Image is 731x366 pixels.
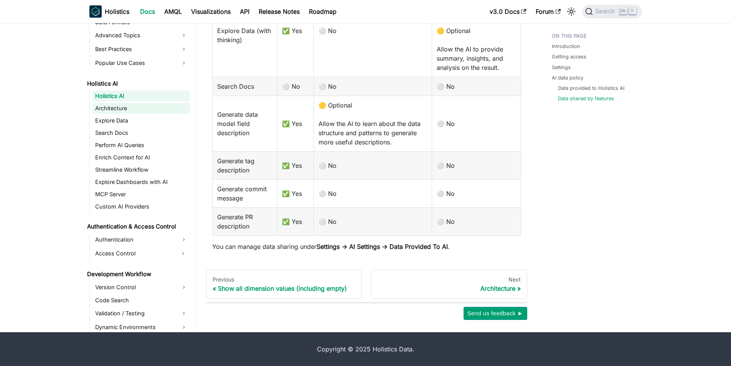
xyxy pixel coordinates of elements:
td: ⚪ No [314,208,432,236]
a: Best Practices [93,43,190,55]
a: PreviousShow all dimension values (including empty) [206,270,362,299]
a: Popular Use Cases [93,57,190,69]
p: You can manage data sharing under . [212,242,521,251]
a: Custom AI Providers [93,201,190,212]
a: Holistics AI [93,91,190,101]
a: NextArchitecture [371,270,527,299]
button: Switch between dark and light mode (currently light mode) [565,5,578,18]
td: ✅ Yes [277,152,314,180]
a: Roadmap [304,5,341,18]
span: Search [593,8,619,15]
b: Holistics [105,7,129,16]
td: Generate PR description [212,208,277,236]
td: ⚪ No [314,77,432,96]
a: HolisticsHolistics [89,5,129,18]
a: Data provided to Holistics AI [558,84,624,92]
a: Perform AI Queries [93,140,190,151]
a: Explore Dashboards with AI [93,177,190,187]
span: Send us feedback ► [467,308,523,318]
td: ⚪ No [314,21,432,77]
td: 🟡 Optional Allow the AI to learn about the data structure and patterns to generate more useful de... [314,96,432,152]
td: Generate tag description [212,152,277,180]
a: Release Notes [254,5,304,18]
a: Advanced Topics [93,29,190,41]
a: Introduction [552,43,580,50]
a: Authentication [93,234,190,246]
button: Send us feedback ► [464,307,527,320]
td: ⚪ No [277,77,314,96]
td: ✅ Yes [277,180,314,208]
a: Streamline Workflow [93,164,190,175]
button: Search (Ctrl+K) [582,5,642,18]
a: Version Control [93,281,190,293]
td: Explore Data (with thinking) [212,21,277,77]
a: Enrich Context for AI [93,152,190,163]
a: Getting access [552,53,586,60]
td: ⚪ No [432,208,521,236]
td: ✅ Yes [277,208,314,236]
a: Data shared by features [558,95,614,102]
a: Visualizations [186,5,235,18]
a: Development Workflow [85,269,190,280]
img: Holistics [89,5,102,18]
a: Search Docs [93,128,190,138]
div: Next [378,276,521,283]
td: ⚪ No [314,180,432,208]
a: Dynamic Environments [93,321,190,333]
td: ✅ Yes [277,96,314,152]
td: Generate data model field description [212,96,277,152]
td: ⚪ No [432,77,521,96]
a: v3.0 Docs [485,5,531,18]
a: Settings [552,64,571,71]
td: Generate commit message [212,180,277,208]
td: Search Docs [212,77,277,96]
td: ⚪ No [314,152,432,180]
kbd: K [629,8,636,15]
td: ⚪ No [432,180,521,208]
a: Authentication & Access Control [85,221,190,232]
a: Docs [135,5,160,18]
td: ⚪ No [432,152,521,180]
td: 🟡 Optional Allow the AI to provide summary, insights, and analysis on the result. [432,21,521,77]
a: API [235,5,254,18]
div: Show all dimension values (including empty) [213,285,356,292]
a: Holistics AI [85,78,190,89]
a: Access Control [93,247,176,260]
a: Architecture [93,103,190,114]
a: MCP Server [93,189,190,200]
strong: Settings -> AI Settings -> Data Provided To AI [317,243,448,250]
div: Copyright © 2025 Holistics Data. [122,344,610,354]
div: Architecture [378,285,521,292]
a: AMQL [160,5,186,18]
td: ✅ Yes [277,21,314,77]
a: Forum [531,5,565,18]
a: Code Search [93,295,190,306]
nav: Docs pages [206,270,527,299]
a: AI data policy [552,74,583,81]
td: ⚪ No [432,96,521,152]
button: Expand sidebar category 'Access Control' [176,247,190,260]
a: Validation / Testing [93,307,190,320]
div: Previous [213,276,356,283]
a: Explore Data [93,115,190,126]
